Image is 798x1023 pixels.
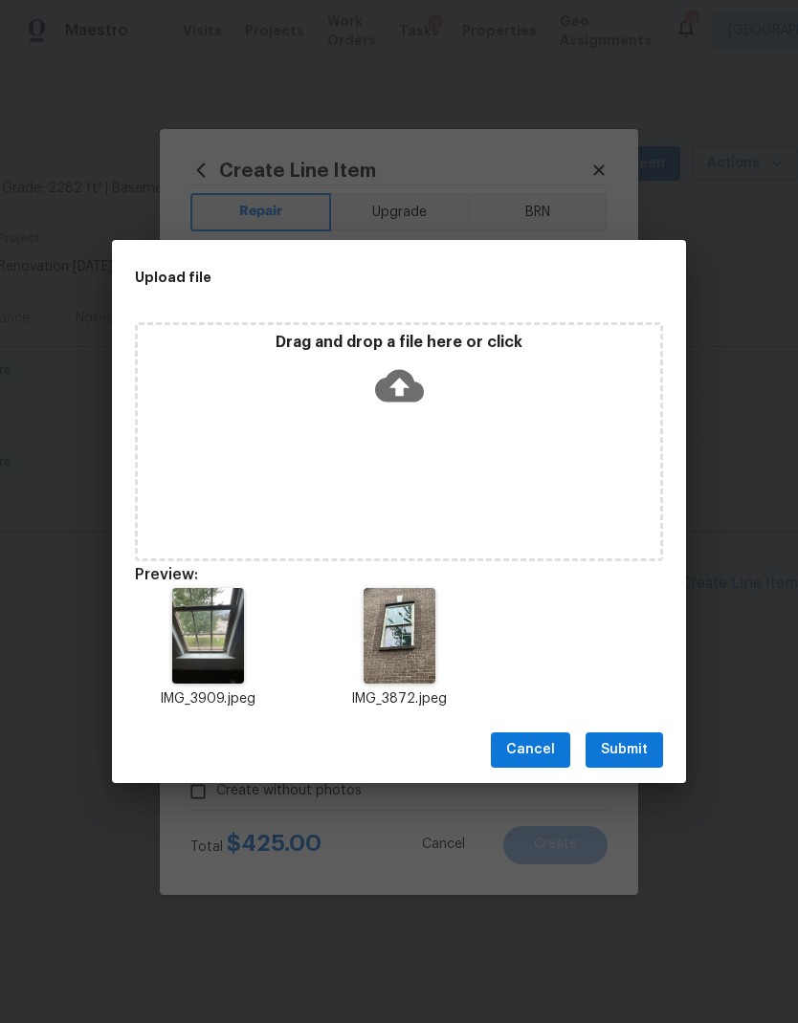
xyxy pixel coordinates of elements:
h2: Upload file [135,267,577,288]
img: 9k= [364,588,435,684]
button: Cancel [491,732,570,768]
span: Cancel [506,738,555,762]
p: Drag and drop a file here or click [138,333,660,353]
span: Submit [601,738,648,762]
p: IMG_3872.jpeg [326,689,472,709]
button: Submit [586,732,663,768]
img: 2Q== [172,588,244,684]
p: IMG_3909.jpeg [135,689,280,709]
